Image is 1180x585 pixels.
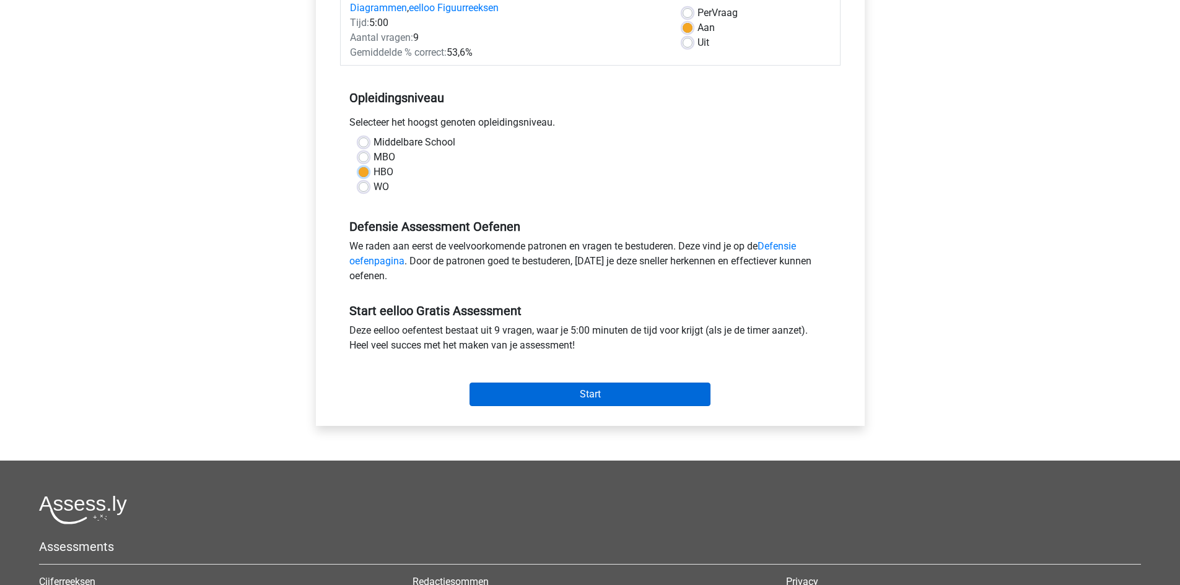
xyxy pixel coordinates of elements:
[39,539,1141,554] h5: Assessments
[350,46,447,58] span: Gemiddelde % correct:
[39,495,127,524] img: Assessly logo
[374,180,389,194] label: WO
[697,20,715,35] label: Aan
[341,15,673,30] div: 5:00
[374,135,455,150] label: Middelbare School
[409,2,499,14] a: eelloo Figuurreeksen
[340,239,841,288] div: We raden aan eerst de veelvoorkomende patronen en vragen te bestuderen. Deze vind je op de . Door...
[350,17,369,28] span: Tijd:
[341,30,673,45] div: 9
[374,150,395,165] label: MBO
[470,383,710,406] input: Start
[341,45,673,60] div: 53,6%
[349,85,831,110] h5: Opleidingsniveau
[350,32,413,43] span: Aantal vragen:
[340,323,841,358] div: Deze eelloo oefentest bestaat uit 9 vragen, waar je 5:00 minuten de tijd voor krijgt (als je de t...
[697,6,738,20] label: Vraag
[697,7,712,19] span: Per
[349,219,831,234] h5: Defensie Assessment Oefenen
[697,35,709,50] label: Uit
[374,165,393,180] label: HBO
[349,303,831,318] h5: Start eelloo Gratis Assessment
[340,115,841,135] div: Selecteer het hoogst genoten opleidingsniveau.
